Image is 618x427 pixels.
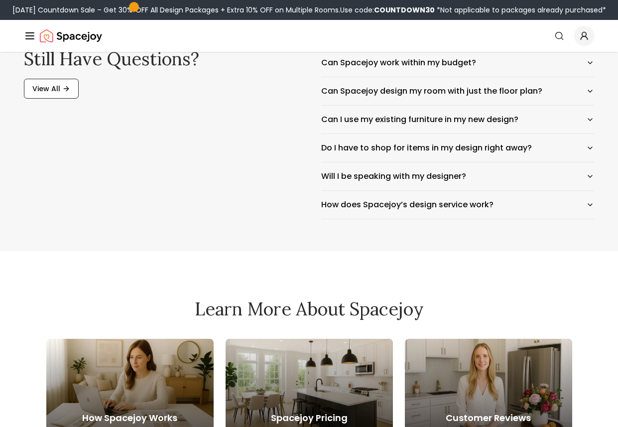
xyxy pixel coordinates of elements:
button: Do I have to shop for items in my design right away? [321,134,595,162]
a: View All [24,79,79,99]
b: COUNTDOWN30 [374,5,435,15]
div: [DATE] Countdown Sale – Get 30% OFF All Design Packages + Extra 10% OFF on Multiple Rooms. [12,5,606,15]
button: Can I use my existing furniture in my new design? [321,106,595,134]
a: Spacejoy [40,26,102,46]
h5: How Spacejoy Works [46,411,214,425]
span: *Not applicable to packages already purchased* [435,5,606,15]
span: Use code: [340,5,435,15]
h5: Customer Reviews [405,411,572,425]
button: Will I be speaking with my designer? [321,162,595,190]
nav: Global [24,20,594,52]
img: Spacejoy Logo [40,26,102,46]
h5: Spacejoy Pricing [226,411,393,425]
h2: Learn More About Spacejoy [46,299,572,319]
button: Can Spacejoy design my room with just the floor plan? [321,77,595,105]
h2: Still have questions? [24,49,297,69]
button: How does Spacejoy’s design service work? [321,191,595,219]
button: Can Spacejoy work within my budget? [321,49,595,77]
